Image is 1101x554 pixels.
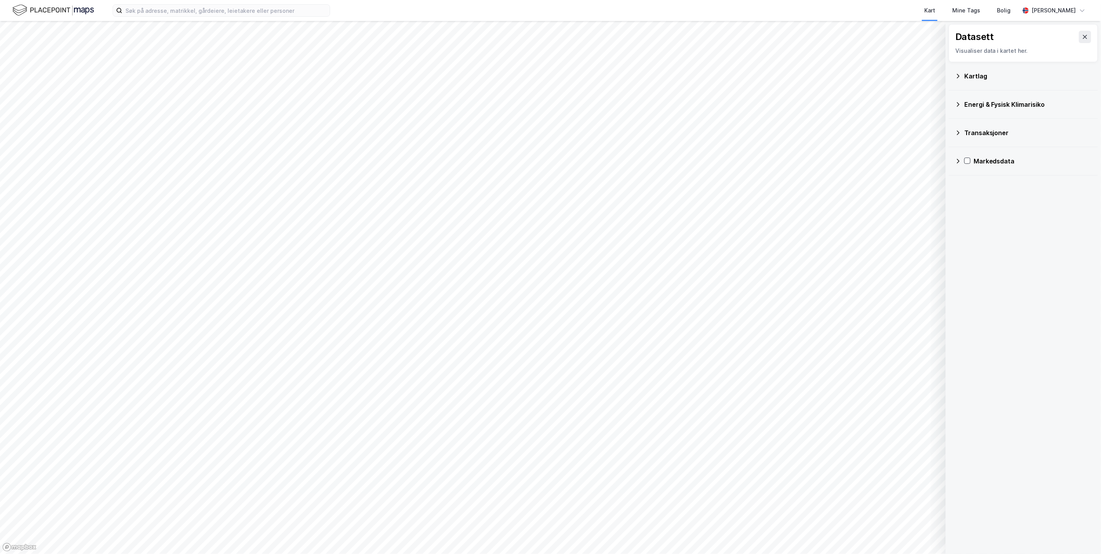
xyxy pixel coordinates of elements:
div: Energi & Fysisk Klimarisiko [964,100,1092,109]
div: Kartlag [964,71,1092,81]
div: Markedsdata [974,156,1092,166]
img: logo.f888ab2527a4732fd821a326f86c7f29.svg [12,3,94,17]
div: Datasett [955,31,994,43]
div: Transaksjoner [964,128,1092,137]
div: Mine Tags [952,6,980,15]
div: Visualiser data i kartet her. [955,46,1091,56]
div: Kart [924,6,935,15]
div: Bolig [997,6,1011,15]
div: [PERSON_NAME] [1032,6,1076,15]
div: Kontrollprogram for chat [1062,517,1101,554]
input: Søk på adresse, matrikkel, gårdeiere, leietakere eller personer [122,5,330,16]
a: Mapbox homepage [2,543,37,552]
iframe: Chat Widget [1062,517,1101,554]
